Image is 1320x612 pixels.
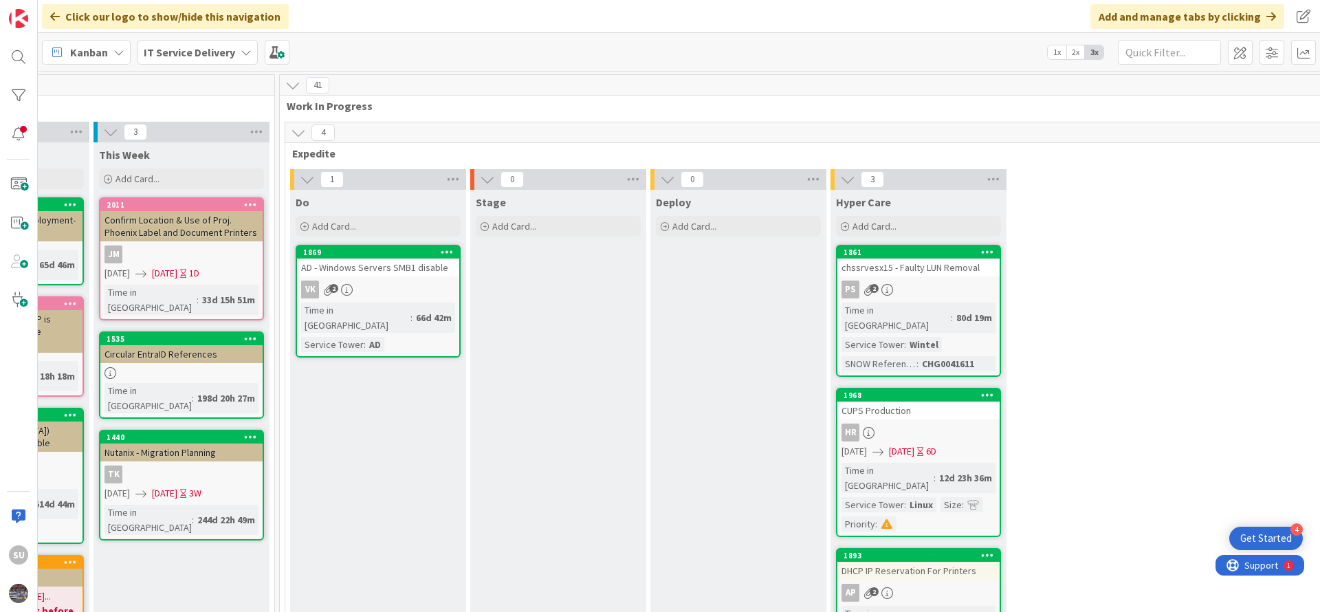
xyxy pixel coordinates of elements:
div: HR [841,424,859,441]
span: : [904,337,906,352]
div: 3W [189,486,201,501]
div: 1968 [837,389,1000,402]
div: Priority [841,516,875,532]
span: Add Card... [492,220,536,232]
div: Service Tower [301,337,364,352]
div: 2011 [100,199,263,211]
div: 1440 [107,433,263,442]
div: VK [301,281,319,298]
a: 1440Nutanix - Migration PlanningTK[DATE][DATE]3WTime in [GEOGRAPHIC_DATA]:244d 22h 49m [99,430,264,540]
span: 1 [320,171,344,188]
div: Linux [906,497,936,512]
span: : [875,516,877,532]
div: AD [366,337,384,352]
div: 198d 20h 27m [194,391,258,406]
div: SNOW Reference Number [841,356,916,371]
span: Add Card... [852,220,896,232]
div: 1440Nutanix - Migration Planning [100,431,263,461]
div: Time in [GEOGRAPHIC_DATA] [841,463,934,493]
div: 1535 [100,333,263,345]
b: IT Service Delivery [144,45,235,59]
div: SU [9,545,28,565]
span: 1x [1048,45,1066,59]
img: Visit kanbanzone.com [9,9,28,28]
div: 1 [71,6,75,17]
div: PS [841,281,859,298]
span: Stage [476,195,506,209]
span: 2 [870,587,879,596]
div: TK [100,466,263,483]
div: 111d 18h 18m [14,369,78,384]
div: Service Tower [841,337,904,352]
div: chssrvesx15 - Faulty LUN Removal [837,259,1000,276]
div: 2011Confirm Location & Use of Proj. Phoenix Label and Document Printers [100,199,263,241]
div: 1893DHCP IP Reservation For Printers [837,549,1000,580]
a: 1968CUPS ProductionHR[DATE][DATE]6DTime in [GEOGRAPHIC_DATA]:12d 23h 36mService Tower:LinuxSize:P... [836,388,1001,537]
span: [DATE] [104,266,130,281]
div: 1893 [844,551,1000,560]
div: 1869 [303,248,459,257]
div: AP [837,584,1000,602]
span: [DATE] [889,444,914,459]
span: : [962,497,964,512]
div: Circular EntraID References [100,345,263,363]
div: Add and manage tabs by clicking [1090,4,1284,29]
div: PS [837,281,1000,298]
div: 4 [1290,523,1303,536]
span: : [410,310,412,325]
div: 2011 [107,200,263,210]
div: Time in [GEOGRAPHIC_DATA] [104,505,192,535]
span: : [951,310,953,325]
div: CHG0041611 [918,356,978,371]
div: 33d 15h 51m [199,292,258,307]
div: HR [837,424,1000,441]
span: 3 [124,124,147,140]
div: Time in [GEOGRAPHIC_DATA] [104,285,197,315]
div: Wintel [906,337,942,352]
a: 1861chssrvesx15 - Faulty LUN RemovalPSTime in [GEOGRAPHIC_DATA]:80d 19mService Tower:WintelSNOW R... [836,245,1001,377]
div: 1861chssrvesx15 - Faulty LUN Removal [837,246,1000,276]
span: 2 [870,284,879,293]
div: 1D [189,266,199,281]
span: : [192,391,194,406]
span: 4 [311,124,335,141]
span: Do [296,195,309,209]
div: 1968CUPS Production [837,389,1000,419]
div: 514d 44m [31,496,78,512]
span: 2 [329,284,338,293]
div: 1861 [844,248,1000,257]
div: JM [100,245,263,263]
span: Add Card... [115,173,159,185]
span: : [916,356,918,371]
div: 1440 [100,431,263,444]
div: Confirm Location & Use of Proj. Phoenix Label and Document Printers [100,211,263,241]
span: : [192,512,194,527]
span: : [197,292,199,307]
div: 1869AD - Windows Servers SMB1 disable [297,246,459,276]
div: Open Get Started checklist, remaining modules: 4 [1229,527,1303,550]
a: 2011Confirm Location & Use of Proj. Phoenix Label and Document PrintersJM[DATE][DATE]1DTime in [G... [99,197,264,320]
span: This Week [99,148,150,162]
img: avatar [9,584,28,603]
span: Kanban [70,44,108,61]
span: Deploy [656,195,691,209]
div: CUPS Production [837,402,1000,419]
div: 66d 42m [412,310,455,325]
span: [DATE] [841,444,867,459]
div: Time in [GEOGRAPHIC_DATA] [841,303,951,333]
input: Quick Filter... [1118,40,1221,65]
span: : [934,470,936,485]
span: 0 [681,171,704,188]
div: 1861 [837,246,1000,259]
div: 1535Circular EntraID References [100,333,263,363]
div: Size [940,497,962,512]
span: Add Card... [312,220,356,232]
span: 3x [1085,45,1103,59]
div: Nutanix - Migration Planning [100,444,263,461]
a: 1869AD - Windows Servers SMB1 disableVKTime in [GEOGRAPHIC_DATA]:66d 42mService Tower:AD [296,245,461,358]
div: Get Started [1240,532,1292,545]
span: : [904,497,906,512]
span: 0 [500,171,524,188]
div: AP [841,584,859,602]
span: 2x [1066,45,1085,59]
